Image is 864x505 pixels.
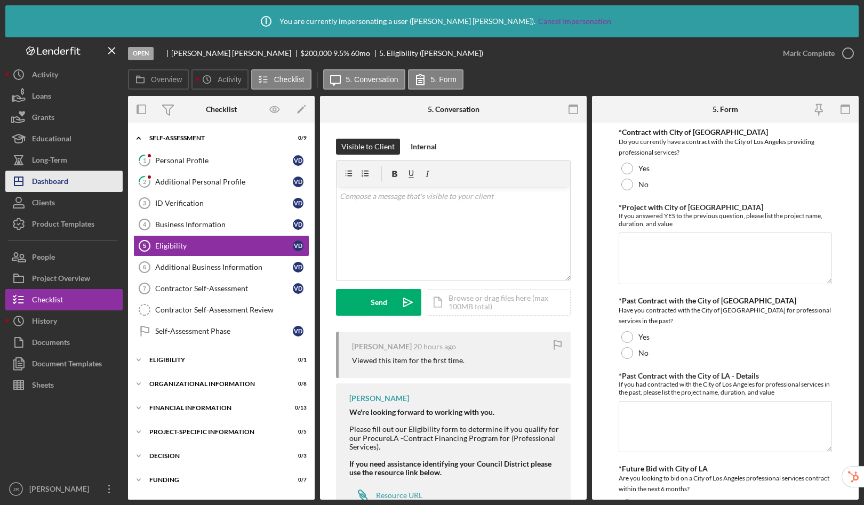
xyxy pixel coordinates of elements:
[32,332,70,356] div: Documents
[352,356,465,365] div: Viewed this item for the first time.
[352,342,412,351] div: [PERSON_NAME]
[5,149,123,171] button: Long-Term
[5,268,123,289] button: Project Overview
[638,333,650,341] label: Yes
[538,17,611,26] a: Cancel Impersonation
[149,477,280,483] div: Funding
[32,171,68,195] div: Dashboard
[5,128,123,149] button: Educational
[5,353,123,374] button: Document Templates
[619,380,832,396] div: If you had contracted with the City of Los Angeles for professional services in the past, please ...
[133,193,309,214] a: 3ID VerificationVD
[619,137,832,158] div: Do you currently have a contract with the City of Los Angeles providing professional services?
[619,128,832,137] div: *Contract with City of [GEOGRAPHIC_DATA]
[293,283,303,294] div: V D
[5,478,123,500] button: JR[PERSON_NAME]
[336,139,400,155] button: Visible to Client
[218,75,241,84] label: Activity
[13,486,19,492] text: JR
[149,405,280,411] div: Financial Information
[143,285,146,292] tspan: 7
[638,180,649,189] label: No
[5,192,123,213] button: Clients
[133,150,309,171] a: 1Personal ProfileVD
[287,429,307,435] div: 0 / 5
[287,357,307,363] div: 0 / 1
[206,105,237,114] div: Checklist
[32,353,102,377] div: Document Templates
[638,349,649,357] label: No
[379,49,483,58] div: 5. Eligibility ([PERSON_NAME])
[133,171,309,193] a: 2Additional Personal ProfileVD
[149,135,280,141] div: Self-Assessment
[149,429,280,435] div: Project-Specific Information
[287,453,307,459] div: 0 / 3
[619,305,832,326] div: Have you contracted with the City of [GEOGRAPHIC_DATA] for professional services in the past?
[5,171,123,192] button: Dashboard
[155,156,293,165] div: Personal Profile
[32,374,54,398] div: Sheets
[411,139,437,155] div: Internal
[376,491,422,500] div: Resource URL
[5,310,123,332] button: History
[191,69,248,90] button: Activity
[287,381,307,387] div: 0 / 8
[293,219,303,230] div: V D
[619,371,759,380] label: *Past Contract with the City of LA - Details
[32,213,94,237] div: Product Templates
[155,220,293,229] div: Business Information
[155,306,309,314] div: Contractor Self-Assessment Review
[149,453,280,459] div: Decision
[5,107,123,128] button: Grants
[346,75,398,84] label: 5. Conversation
[431,75,457,84] label: 5. Form
[405,139,442,155] button: Internal
[143,178,146,185] tspan: 2
[287,405,307,411] div: 0 / 13
[32,85,51,109] div: Loans
[143,243,146,249] tspan: 5
[32,289,63,313] div: Checklist
[143,264,146,270] tspan: 6
[349,459,551,477] strong: If you need assistance identifying your Council District please use the resource link below.
[155,178,293,186] div: Additional Personal Profile
[32,149,67,173] div: Long-Term
[155,263,293,271] div: Additional Business Information
[619,296,832,305] div: *Past Contract with the City of [GEOGRAPHIC_DATA]
[323,69,405,90] button: 5. Conversation
[5,213,123,235] a: Product Templates
[783,43,835,64] div: Mark Complete
[133,320,309,342] a: Self-Assessment PhaseVD
[5,64,123,85] button: Activity
[293,198,303,209] div: V D
[5,246,123,268] button: People
[155,284,293,293] div: Contractor Self-Assessment
[5,85,123,107] button: Loans
[151,75,182,84] label: Overview
[349,407,494,416] strong: We're looking forward to working with you.
[155,242,293,250] div: Eligibility
[149,357,280,363] div: Eligibility
[155,199,293,207] div: ID Verification
[32,64,58,88] div: Activity
[155,327,293,335] div: Self-Assessment Phase
[293,177,303,187] div: V D
[274,75,305,84] label: Checklist
[5,289,123,310] a: Checklist
[32,268,90,292] div: Project Overview
[408,69,463,90] button: 5. Form
[293,241,303,251] div: V D
[428,105,479,114] div: 5. Conversation
[27,478,96,502] div: [PERSON_NAME]
[128,69,189,90] button: Overview
[133,235,309,256] a: 5EligibilityVD
[713,105,738,114] div: 5. Form
[349,425,560,451] div: Please fill out our Eligibility form to determine if you qualify for our ProcureLA -Contract Fina...
[341,139,395,155] div: Visible to Client
[143,157,146,164] tspan: 1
